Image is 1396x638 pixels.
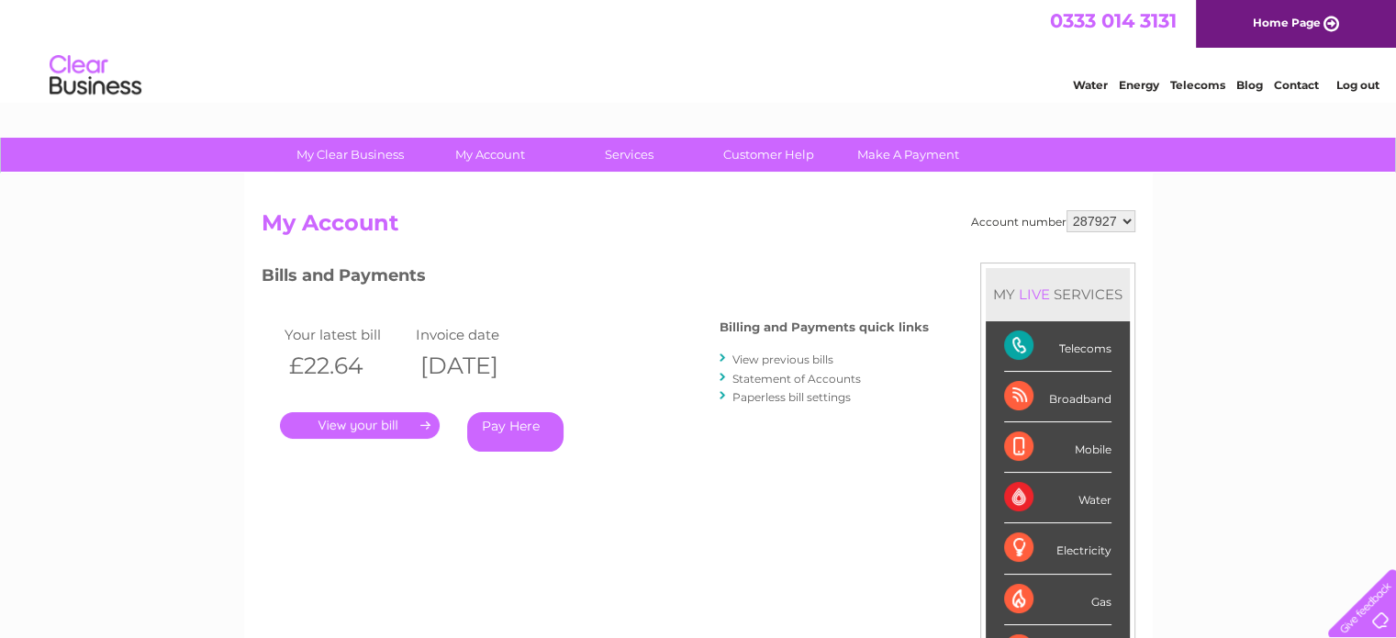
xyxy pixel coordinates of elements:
a: Statement of Accounts [732,372,861,386]
a: Pay Here [467,412,564,452]
a: My Clear Business [274,138,426,172]
div: Broadband [1004,372,1111,422]
a: Customer Help [693,138,844,172]
div: MY SERVICES [986,268,1130,320]
div: Electricity [1004,523,1111,574]
a: Blog [1236,78,1263,92]
h4: Billing and Payments quick links [720,320,929,334]
a: Energy [1119,78,1159,92]
a: Make A Payment [832,138,984,172]
td: Invoice date [411,322,543,347]
div: Clear Business is a trading name of Verastar Limited (registered in [GEOGRAPHIC_DATA] No. 3667643... [265,10,1133,89]
div: Telecoms [1004,321,1111,372]
a: . [280,412,440,439]
th: [DATE] [411,347,543,385]
a: Paperless bill settings [732,390,851,404]
h3: Bills and Payments [262,263,929,295]
div: Account number [971,210,1135,232]
h2: My Account [262,210,1135,245]
div: Water [1004,473,1111,523]
a: Log out [1335,78,1379,92]
th: £22.64 [280,347,412,385]
td: Your latest bill [280,322,412,347]
img: logo.png [49,48,142,104]
div: Gas [1004,575,1111,625]
a: 0333 014 3131 [1050,9,1177,32]
a: My Account [414,138,565,172]
a: Telecoms [1170,78,1225,92]
div: LIVE [1015,285,1054,303]
a: Water [1073,78,1108,92]
div: Mobile [1004,422,1111,473]
a: View previous bills [732,353,833,366]
a: Contact [1274,78,1319,92]
a: Services [553,138,705,172]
